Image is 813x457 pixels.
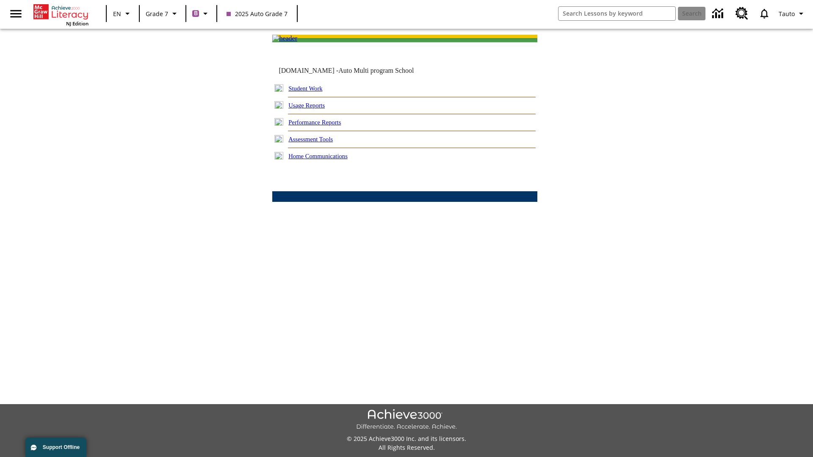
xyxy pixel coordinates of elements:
span: EN [113,9,121,18]
a: Home Communications [288,153,348,160]
button: Language: EN, Select a language [109,6,136,21]
span: B [194,8,198,19]
img: plus.gif [274,118,283,126]
img: header [272,35,297,42]
td: [DOMAIN_NAME] - [279,67,434,74]
a: Assessment Tools [288,136,333,143]
img: plus.gif [274,84,283,92]
a: Performance Reports [288,119,341,126]
span: NJ Edition [66,20,88,27]
img: plus.gif [274,101,283,109]
a: Data Center [707,2,730,25]
span: Support Offline [43,444,80,450]
a: Resource Center, Will open in new tab [730,2,753,25]
a: Notifications [753,3,775,25]
div: Home [33,3,88,27]
span: Grade 7 [146,9,168,18]
input: search field [559,7,675,20]
img: plus.gif [274,152,283,160]
img: Achieve3000 Differentiate Accelerate Achieve [356,409,457,431]
a: Student Work [288,85,322,92]
button: Open side menu [3,1,28,26]
span: Tauto [779,9,795,18]
button: Boost Class color is purple. Change class color [189,6,214,21]
img: plus.gif [274,135,283,143]
button: Profile/Settings [775,6,810,21]
span: 2025 Auto Grade 7 [227,9,288,18]
button: Support Offline [25,438,86,457]
nobr: Auto Multi program School [338,67,414,74]
a: Usage Reports [288,102,325,109]
button: Grade: Grade 7, Select a grade [142,6,183,21]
